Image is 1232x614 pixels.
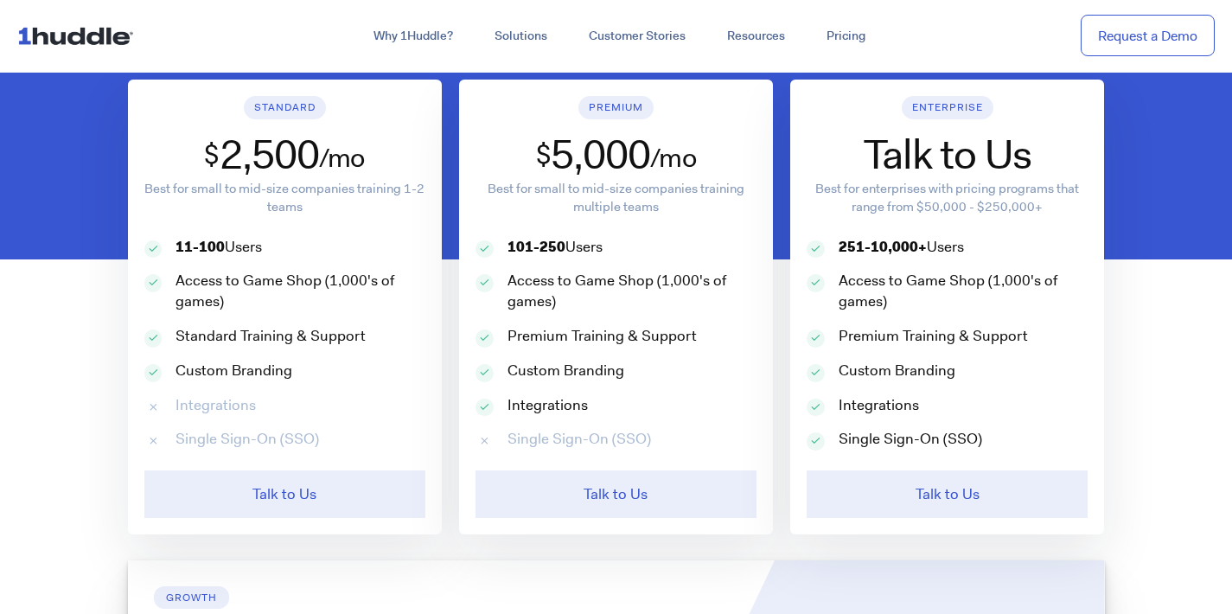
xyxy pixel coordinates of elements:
a: Talk to Us [807,470,1088,517]
div: 2,500 [220,130,319,180]
p: Single Sign-On (SSO) [176,429,319,450]
label: /mo [319,140,365,176]
span: $ [536,137,552,180]
a: Resources [706,21,806,52]
a: Why 1Huddle? [353,21,474,52]
p: Access to Game Shop (1,000's of games) [839,271,1088,312]
label: /mo [650,140,696,176]
p: Integrations [176,395,256,416]
span: Premium [589,100,643,114]
p: Custom Branding [839,361,955,381]
p: Integrations [507,395,588,416]
h6: Growth [166,589,217,606]
p: Users [176,237,262,258]
p: Users [839,237,964,258]
p: Best for small to mid-size companies training multiple teams [476,180,756,216]
p: Premium Training & Support [839,326,1028,347]
a: Pricing [806,21,886,52]
p: Access to Game Shop (1,000's of games) [507,271,756,312]
p: Access to Game Shop (1,000's of games) [176,271,424,312]
span: Standard [254,100,316,114]
span: $ [204,137,220,180]
p: Users [507,237,603,258]
strong: 251-10,000+ [839,237,927,256]
a: Talk to Us [144,470,425,517]
div: 5,000 [551,130,650,180]
a: Solutions [474,21,568,52]
a: Talk to Us [476,470,756,517]
div: Talk to Us [864,130,1031,180]
strong: 11-100 [176,237,225,256]
strong: 101-250 [507,237,565,256]
p: Standard Training & Support [176,326,366,347]
p: Custom Branding [507,361,624,381]
p: Single Sign-On (SSO) [507,429,651,450]
a: Request a Demo [1081,15,1215,57]
img: ... [17,19,141,52]
p: Custom Branding [176,361,292,381]
p: Premium Training & Support [507,326,697,347]
p: Best for enterprises with pricing programs that range from $50,000 - $250,000+ [807,180,1088,216]
p: Best for small to mid-size companies training 1-2 teams [144,180,425,216]
p: Integrations [839,395,919,416]
a: Customer Stories [568,21,706,52]
span: Enterprise [912,100,983,114]
p: Single Sign-On (SSO) [839,429,982,450]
